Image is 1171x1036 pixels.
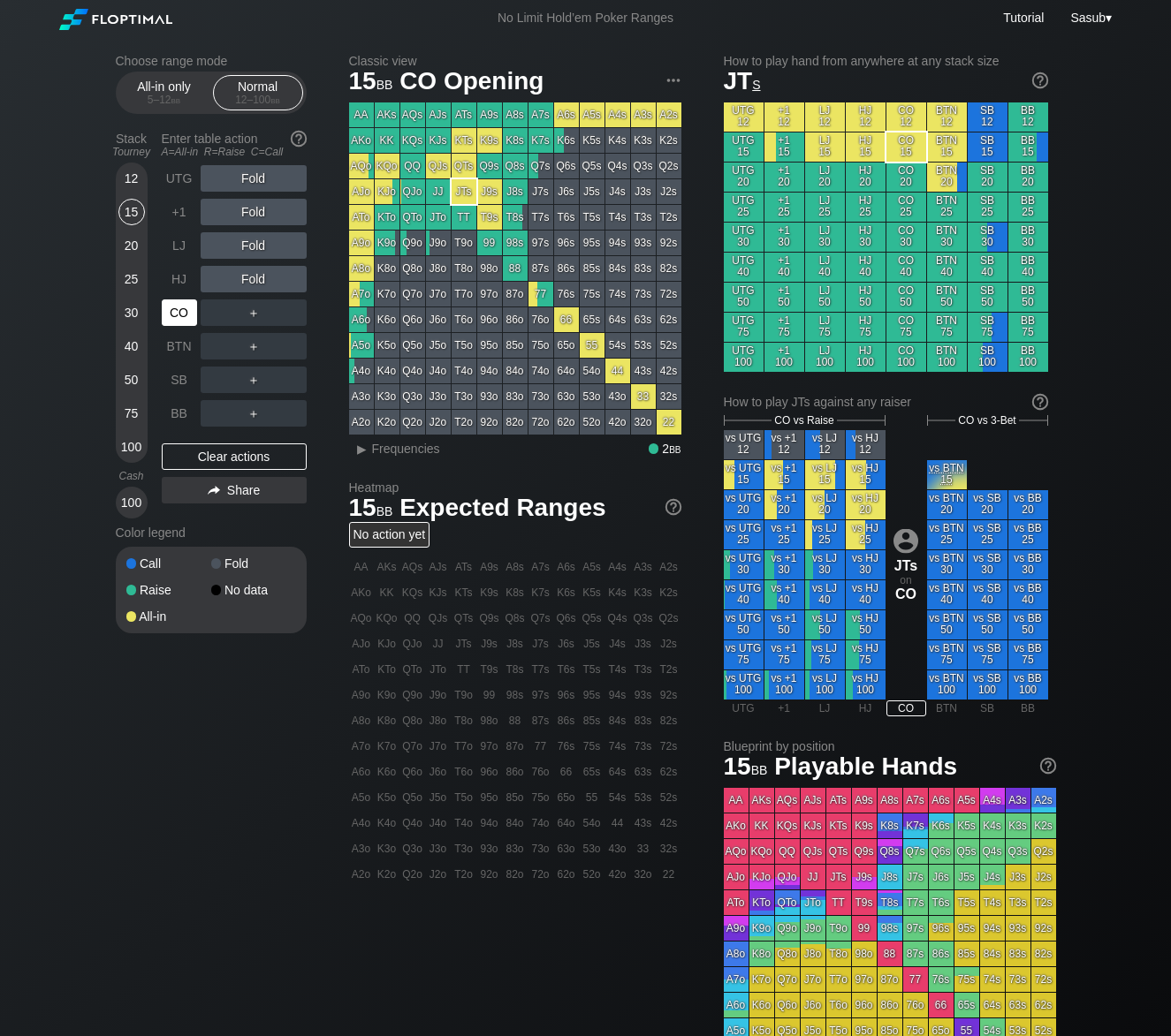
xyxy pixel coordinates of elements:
img: help.32db89a4.svg [289,129,308,148]
div: BTN 25 [927,193,967,222]
div: J3o [426,384,451,409]
img: help.32db89a4.svg [664,497,683,517]
div: 30 [118,299,145,326]
div: 73s [631,282,656,306]
div: 15 [118,199,145,225]
div: UTG 25 [724,193,764,222]
div: 94s [605,231,630,255]
div: J7s [528,179,553,204]
div: 54s [605,333,630,358]
div: Q2s [657,154,681,178]
div: CO 25 [886,193,926,222]
div: 88 [503,256,528,281]
img: ellipsis.fd386fe8.svg [664,71,683,90]
div: 83o [503,384,528,409]
div: J4o [426,359,451,383]
img: icon-avatar.b40e07d9.svg [893,528,918,553]
div: BTN 30 [927,223,967,252]
div: HJ 75 [846,313,886,342]
div: TT [452,205,476,230]
div: A6s [554,102,579,127]
h2: Classic view [349,54,681,68]
div: QQ [400,154,425,178]
div: LJ 25 [805,193,845,222]
div: LJ 50 [805,283,845,312]
div: 12 – 100 [221,94,295,106]
div: 100 [118,434,145,460]
div: K3o [375,384,399,409]
div: 92o [477,410,502,435]
div: CO 15 [886,132,926,162]
div: HJ 25 [846,193,886,222]
div: SB 15 [968,132,1008,162]
div: UTG 40 [724,253,764,282]
img: help.32db89a4.svg [1038,756,1058,775]
div: CO 12 [886,102,926,132]
div: Q5s [580,154,605,178]
div: SB 20 [968,163,1008,192]
img: help.32db89a4.svg [1030,392,1050,412]
div: BTN 40 [927,253,967,282]
div: 82o [503,410,528,435]
div: T3s [631,205,656,230]
div: 97s [528,231,553,255]
div: 76o [528,307,553,332]
div: +1 15 [764,132,804,162]
div: A3s [631,102,656,127]
div: 96s [554,231,579,255]
span: s [752,73,760,93]
div: T8o [452,256,476,281]
div: T3o [452,384,476,409]
div: HJ 12 [846,102,886,132]
img: help.32db89a4.svg [1030,71,1050,90]
div: AA [349,102,374,127]
div: BB 75 [1008,313,1048,342]
div: SB 12 [968,102,1008,132]
div: LJ 12 [805,102,845,132]
div: A6o [349,307,374,332]
div: +1 25 [764,193,804,222]
div: 65o [554,333,579,358]
div: J3s [631,179,656,204]
div: Fold [201,199,307,225]
div: QJs [426,154,451,178]
div: Q8s [503,154,528,178]
div: A4o [349,359,374,383]
span: 15 [346,68,396,97]
div: CO 40 [886,253,926,282]
div: T2o [452,410,476,435]
div: JJ [426,179,451,204]
div: BB 40 [1008,253,1048,282]
div: K3s [631,128,656,153]
div: AJo [349,179,374,204]
div: AJs [426,102,451,127]
div: T6s [554,205,579,230]
div: 86s [554,256,579,281]
div: Q7s [528,154,553,178]
div: JTs [452,179,476,204]
div: 84o [503,359,528,383]
div: Q4s [605,154,630,178]
div: 72o [528,410,553,435]
div: 44 [605,359,630,383]
div: KQs [400,128,425,153]
div: A9s [477,102,502,127]
div: 84s [605,256,630,281]
span: bb [270,94,280,106]
div: K5o [375,333,399,358]
div: Q6o [400,307,425,332]
div: +1 75 [764,313,804,342]
div: Fold [201,232,307,259]
div: 77 [528,282,553,306]
div: Normal [217,76,299,110]
div: 95o [477,333,502,358]
div: 53o [580,384,605,409]
div: Q3s [631,154,656,178]
div: CO 100 [886,343,926,372]
div: 20 [118,232,145,259]
div: AQo [349,154,374,178]
div: CO 20 [886,163,926,192]
span: bb [171,94,181,106]
div: A8o [349,256,374,281]
div: AQs [400,102,425,127]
